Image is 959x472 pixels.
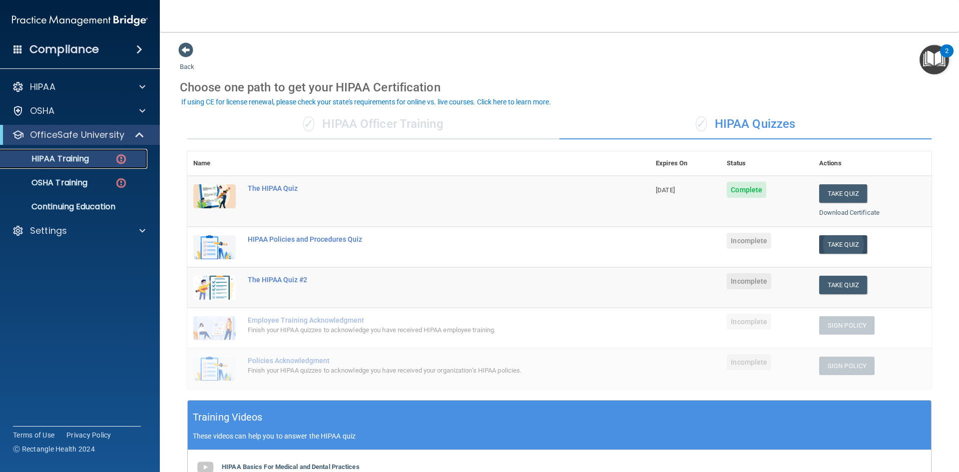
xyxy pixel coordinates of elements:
[180,73,939,102] div: Choose one path to get your HIPAA Certification
[727,182,766,198] span: Complete
[193,432,926,440] p: These videos can help you to answer the HIPAA quiz
[819,357,875,375] button: Sign Policy
[819,209,880,216] a: Download Certificate
[66,430,111,440] a: Privacy Policy
[29,42,99,56] h4: Compliance
[559,109,932,139] div: HIPAA Quizzes
[248,184,600,192] div: The HIPAA Quiz
[30,225,67,237] p: Settings
[30,129,124,141] p: OfficeSafe University
[696,116,707,131] span: ✓
[727,233,771,249] span: Incomplete
[6,178,87,188] p: OSHA Training
[13,430,54,440] a: Terms of Use
[12,10,148,30] img: PMB logo
[945,51,949,64] div: 2
[222,463,360,471] b: HIPAA Basics For Medical and Dental Practices
[187,109,559,139] div: HIPAA Officer Training
[727,354,771,370] span: Incomplete
[12,105,145,117] a: OSHA
[180,97,552,107] button: If using CE for license renewal, please check your state's requirements for online vs. live cours...
[819,235,867,254] button: Take Quiz
[813,151,932,176] th: Actions
[12,81,145,93] a: HIPAA
[248,357,600,365] div: Policies Acknowledgment
[181,98,551,105] div: If using CE for license renewal, please check your state's requirements for online vs. live cours...
[248,324,600,336] div: Finish your HIPAA quizzes to acknowledge you have received HIPAA employee training.
[248,365,600,377] div: Finish your HIPAA quizzes to acknowledge you have received your organization’s HIPAA policies.
[727,314,771,330] span: Incomplete
[115,153,127,165] img: danger-circle.6113f641.png
[193,409,263,426] h5: Training Videos
[721,151,813,176] th: Status
[819,184,867,203] button: Take Quiz
[248,276,600,284] div: The HIPAA Quiz #2
[187,151,242,176] th: Name
[6,202,143,212] p: Continuing Education
[909,403,947,441] iframe: Drift Widget Chat Controller
[12,129,145,141] a: OfficeSafe University
[6,154,89,164] p: HIPAA Training
[819,276,867,294] button: Take Quiz
[115,177,127,189] img: danger-circle.6113f641.png
[656,186,675,194] span: [DATE]
[30,105,55,117] p: OSHA
[13,444,95,454] span: Ⓒ Rectangle Health 2024
[303,116,314,131] span: ✓
[819,316,875,335] button: Sign Policy
[180,51,194,70] a: Back
[727,273,771,289] span: Incomplete
[248,316,600,324] div: Employee Training Acknowledgment
[920,45,949,74] button: Open Resource Center, 2 new notifications
[650,151,721,176] th: Expires On
[248,235,600,243] div: HIPAA Policies and Procedures Quiz
[30,81,55,93] p: HIPAA
[12,225,145,237] a: Settings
